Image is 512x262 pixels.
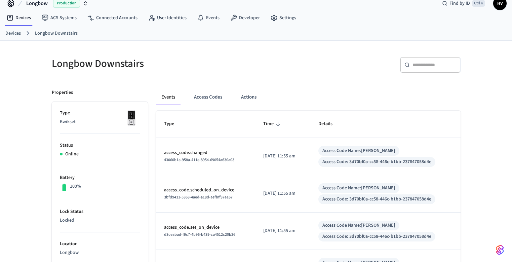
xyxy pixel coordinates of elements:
span: Type [164,119,183,129]
button: Actions [236,89,262,105]
span: Details [318,119,341,129]
a: Connected Accounts [82,12,143,24]
div: Access Code Name: [PERSON_NAME] [322,147,395,154]
p: [DATE] 11:55 am [263,153,302,160]
p: Status [60,142,140,149]
a: Settings [265,12,302,24]
button: Access Codes [189,89,228,105]
p: Battery [60,174,140,181]
a: Devices [5,30,21,37]
img: SeamLogoGradient.69752ec5.svg [496,245,504,255]
p: [DATE] 11:55 am [263,190,302,197]
span: Time [263,119,282,129]
button: Events [156,89,181,105]
p: Lock Status [60,208,140,215]
p: Type [60,110,140,117]
a: Longbow Downstairs [35,30,78,37]
p: Longbow [60,249,140,256]
span: 43060b1a-958a-411e-8954-69054a630a03 [164,157,234,163]
span: d3ceabad-f9c7-4b96-b439-ca4512c20b26 [164,232,235,237]
div: Access Code Name: [PERSON_NAME] [322,185,395,192]
p: access_code.scheduled_on_device [164,187,247,194]
a: Events [192,12,225,24]
span: 3bfd9431-5363-4aed-a18d-aefbff37e167 [164,194,233,200]
div: Access Code: 3d70bf0a-cc58-446c-b1bb-237847058d4e [322,233,431,240]
p: Kwikset [60,118,140,125]
a: Developer [225,12,265,24]
p: Properties [52,89,73,96]
div: ant example [156,89,461,105]
p: Locked [60,217,140,224]
p: [DATE] 11:55 am [263,227,302,234]
a: User Identities [143,12,192,24]
div: Access Code: 3d70bf0a-cc58-446c-b1bb-237847058d4e [322,196,431,203]
img: Kwikset Halo Touchscreen Wifi Enabled Smart Lock, Polished Chrome, Front [123,110,140,126]
div: Access Code Name: [PERSON_NAME] [322,222,395,229]
p: access_code.set_on_device [164,224,247,231]
h5: Longbow Downstairs [52,57,252,71]
div: Access Code: 3d70bf0a-cc58-446c-b1bb-237847058d4e [322,158,431,165]
p: Location [60,240,140,248]
p: 100% [70,183,81,190]
a: ACS Systems [36,12,82,24]
p: Online [65,151,79,158]
a: Devices [1,12,36,24]
p: access_code.changed [164,149,247,156]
